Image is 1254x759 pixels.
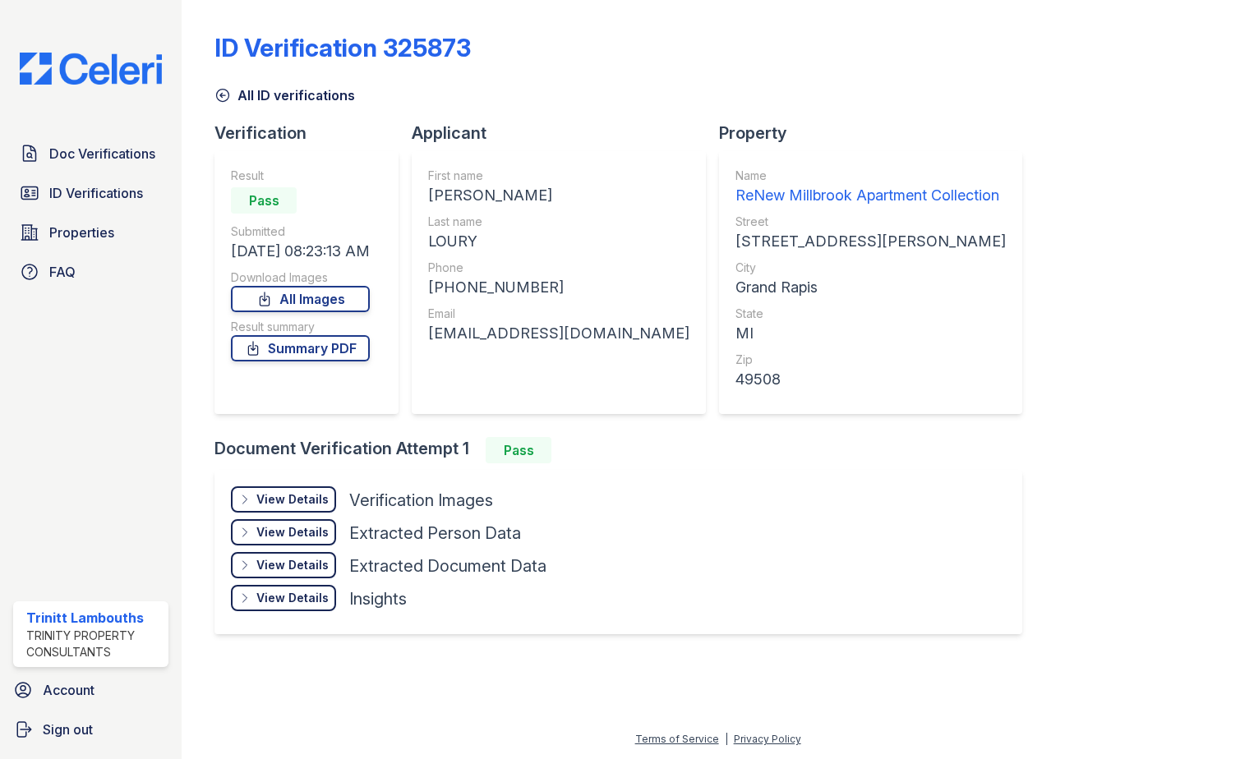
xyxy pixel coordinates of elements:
[7,674,175,706] a: Account
[49,144,155,163] span: Doc Verifications
[349,489,493,512] div: Verification Images
[26,628,162,660] div: Trinity Property Consultants
[349,554,546,577] div: Extracted Document Data
[428,322,689,345] div: [EMAIL_ADDRESS][DOMAIN_NAME]
[49,223,114,242] span: Properties
[735,168,1006,207] a: Name ReNew Millbrook Apartment Collection
[735,214,1006,230] div: Street
[13,177,168,209] a: ID Verifications
[735,260,1006,276] div: City
[349,587,407,610] div: Insights
[428,214,689,230] div: Last name
[735,276,1006,299] div: Grand Rapis
[735,352,1006,368] div: Zip
[428,230,689,253] div: LOURY
[635,733,719,745] a: Terms of Service
[428,276,689,299] div: [PHONE_NUMBER]
[734,733,801,745] a: Privacy Policy
[13,216,168,249] a: Properties
[719,122,1035,145] div: Property
[735,322,1006,345] div: MI
[1185,693,1238,743] iframe: chat widget
[214,122,412,145] div: Verification
[735,184,1006,207] div: ReNew Millbrook Apartment Collection
[735,368,1006,391] div: 49508
[49,262,76,282] span: FAQ
[428,168,689,184] div: First name
[43,720,93,739] span: Sign out
[428,306,689,322] div: Email
[231,269,370,286] div: Download Images
[412,122,719,145] div: Applicant
[13,255,168,288] a: FAQ
[231,319,370,335] div: Result summary
[428,260,689,276] div: Phone
[256,491,329,508] div: View Details
[231,187,297,214] div: Pass
[43,680,95,700] span: Account
[735,168,1006,184] div: Name
[26,608,162,628] div: Trinitt Lambouths
[725,733,728,745] div: |
[231,286,370,312] a: All Images
[231,335,370,361] a: Summary PDF
[214,33,471,62] div: ID Verification 325873
[231,240,370,263] div: [DATE] 08:23:13 AM
[7,713,175,746] a: Sign out
[13,137,168,170] a: Doc Verifications
[231,168,370,184] div: Result
[256,524,329,540] div: View Details
[231,223,370,240] div: Submitted
[49,183,143,203] span: ID Verifications
[214,437,1035,463] div: Document Verification Attempt 1
[735,230,1006,253] div: [STREET_ADDRESS][PERSON_NAME]
[7,53,175,85] img: CE_Logo_Blue-a8612792a0a2168367f1c8372b55b34899dd931a85d93a1a3d3e32e68fde9ad4.png
[486,437,551,463] div: Pass
[256,590,329,606] div: View Details
[428,184,689,207] div: [PERSON_NAME]
[349,522,521,545] div: Extracted Person Data
[256,557,329,573] div: View Details
[214,85,355,105] a: All ID verifications
[735,306,1006,322] div: State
